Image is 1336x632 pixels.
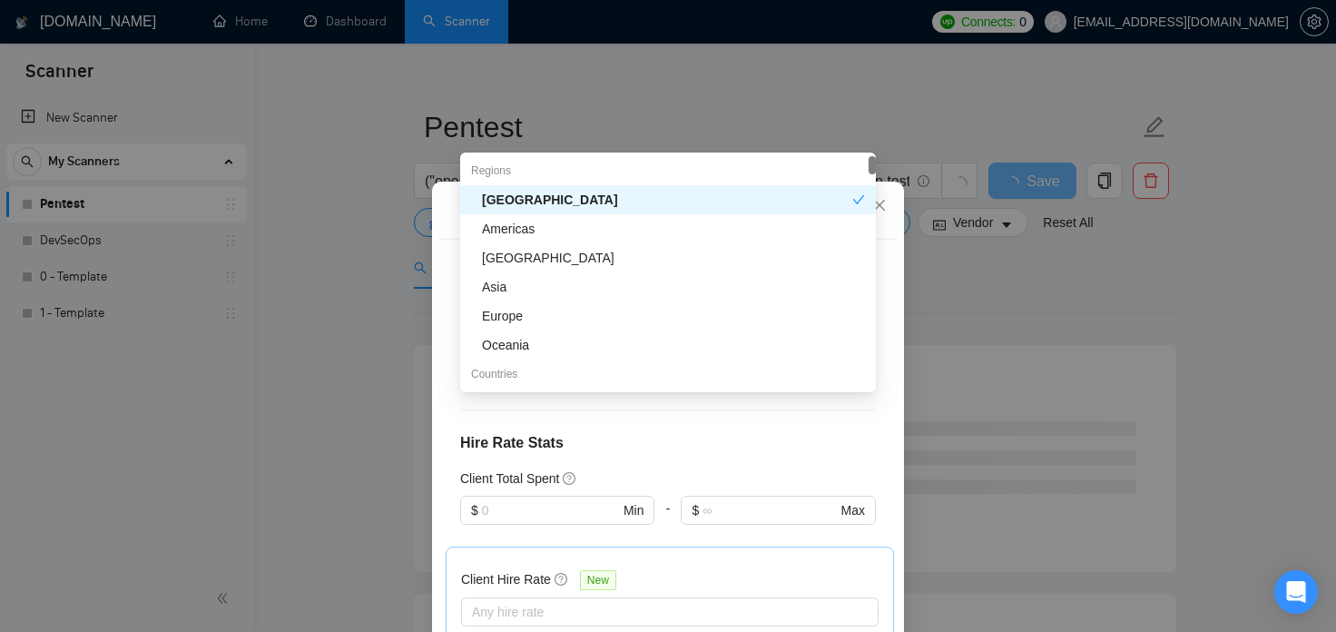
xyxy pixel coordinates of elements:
[580,570,616,590] span: New
[654,496,681,547] div: -
[460,469,559,489] h5: Client Total Spent
[692,500,699,520] span: $
[460,331,876,360] div: Oceania
[482,306,865,326] div: Europe
[460,360,876,389] div: Countries
[460,185,876,214] div: Africa
[461,569,551,589] h5: Client Hire Rate
[841,500,865,520] span: Max
[482,500,620,520] input: 0
[460,243,876,272] div: Antarctica
[872,198,887,212] span: close
[460,214,876,243] div: Americas
[460,156,876,185] div: Regions
[555,572,569,587] span: question-circle
[482,190,852,210] div: [GEOGRAPHIC_DATA]
[855,182,904,231] button: Close
[702,500,837,520] input: ∞
[482,277,865,297] div: Asia
[852,193,865,206] span: check
[460,301,876,331] div: Europe
[482,248,865,268] div: [GEOGRAPHIC_DATA]
[482,335,865,355] div: Oceania
[471,500,478,520] span: $
[563,471,577,486] span: question-circle
[1274,570,1318,614] div: Open Intercom Messenger
[460,432,876,454] h4: Hire Rate Stats
[460,272,876,301] div: Asia
[624,500,644,520] span: Min
[482,219,865,239] div: Americas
